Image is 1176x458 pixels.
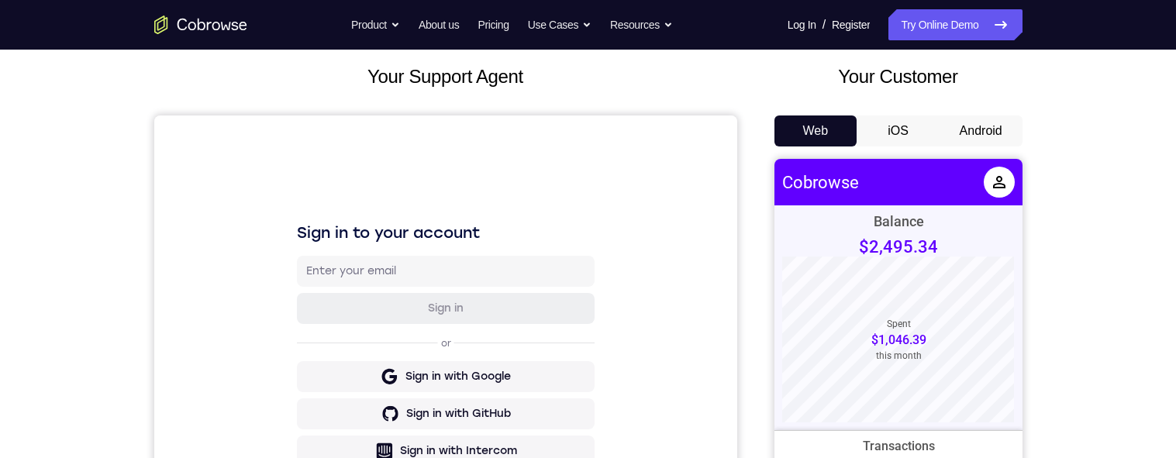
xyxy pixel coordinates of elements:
[610,9,673,40] button: Resources
[47,438,95,454] div: Verizon
[252,291,357,306] div: Sign in with GitHub
[143,357,440,388] button: Sign in with Zendesk
[143,246,440,277] button: Sign in with Google
[940,115,1023,146] button: Android
[788,9,816,40] a: Log In
[774,63,1023,91] h2: Your Customer
[143,401,440,413] p: Don't have an account?
[888,9,1022,40] a: Try Online Demo
[528,9,591,40] button: Use Cases
[195,398,240,413] div: $838.57
[154,63,737,91] h2: Your Support Agent
[84,78,164,98] p: $2,495.34
[99,54,150,71] p: Balance
[143,320,440,351] button: Sign in with Intercom
[823,15,826,34] span: /
[8,14,84,33] a: Cobrowse
[247,365,361,381] div: Sign in with Zendesk
[857,115,940,146] button: iOS
[97,174,152,188] span: $1,046.39
[284,222,300,234] p: or
[419,9,459,40] a: About us
[154,15,247,34] a: Go to the home page
[478,9,509,40] a: Pricing
[97,160,152,202] div: Spent this month
[774,115,857,146] button: Web
[47,408,133,421] div: [DATE] at 8:05 AM
[202,351,240,366] div: $74.29
[47,391,116,407] div: KinderCare
[47,343,78,360] div: Asda
[262,401,372,412] a: Create a new account
[47,361,133,374] div: [DATE] at 8:01 PM
[246,328,363,343] div: Sign in with Intercom
[143,283,440,314] button: Sign in with GitHub
[351,9,400,40] button: Product
[251,253,357,269] div: Sign in with Google
[832,9,870,40] a: Register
